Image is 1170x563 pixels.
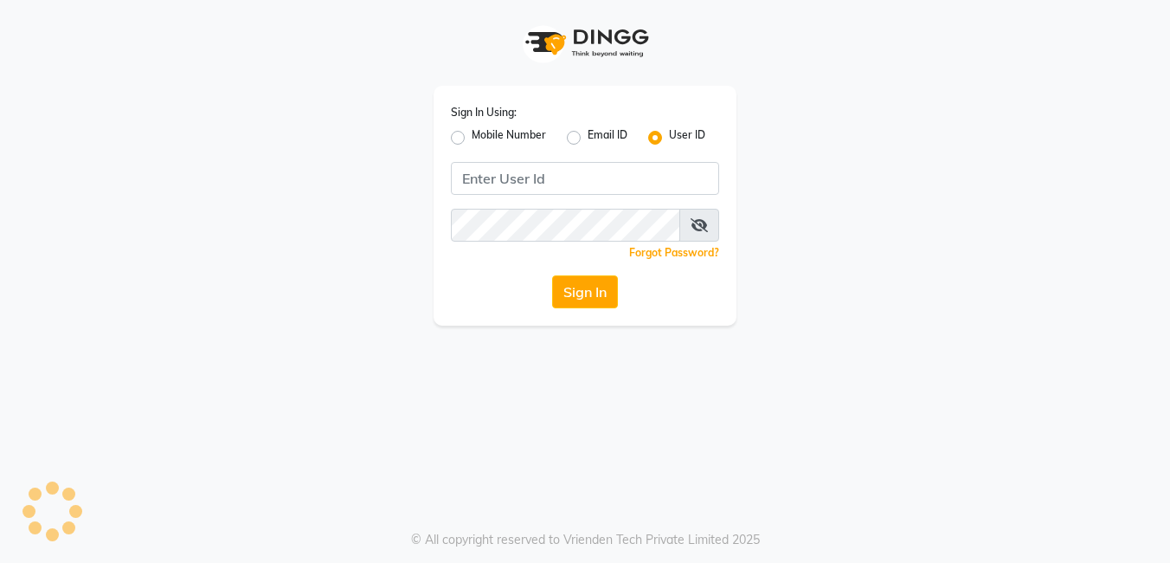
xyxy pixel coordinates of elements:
[472,127,546,148] label: Mobile Number
[552,275,618,308] button: Sign In
[516,17,654,68] img: logo1.svg
[669,127,705,148] label: User ID
[588,127,627,148] label: Email ID
[629,246,719,259] a: Forgot Password?
[451,105,517,120] label: Sign In Using:
[451,162,719,195] input: Username
[451,209,680,242] input: Username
